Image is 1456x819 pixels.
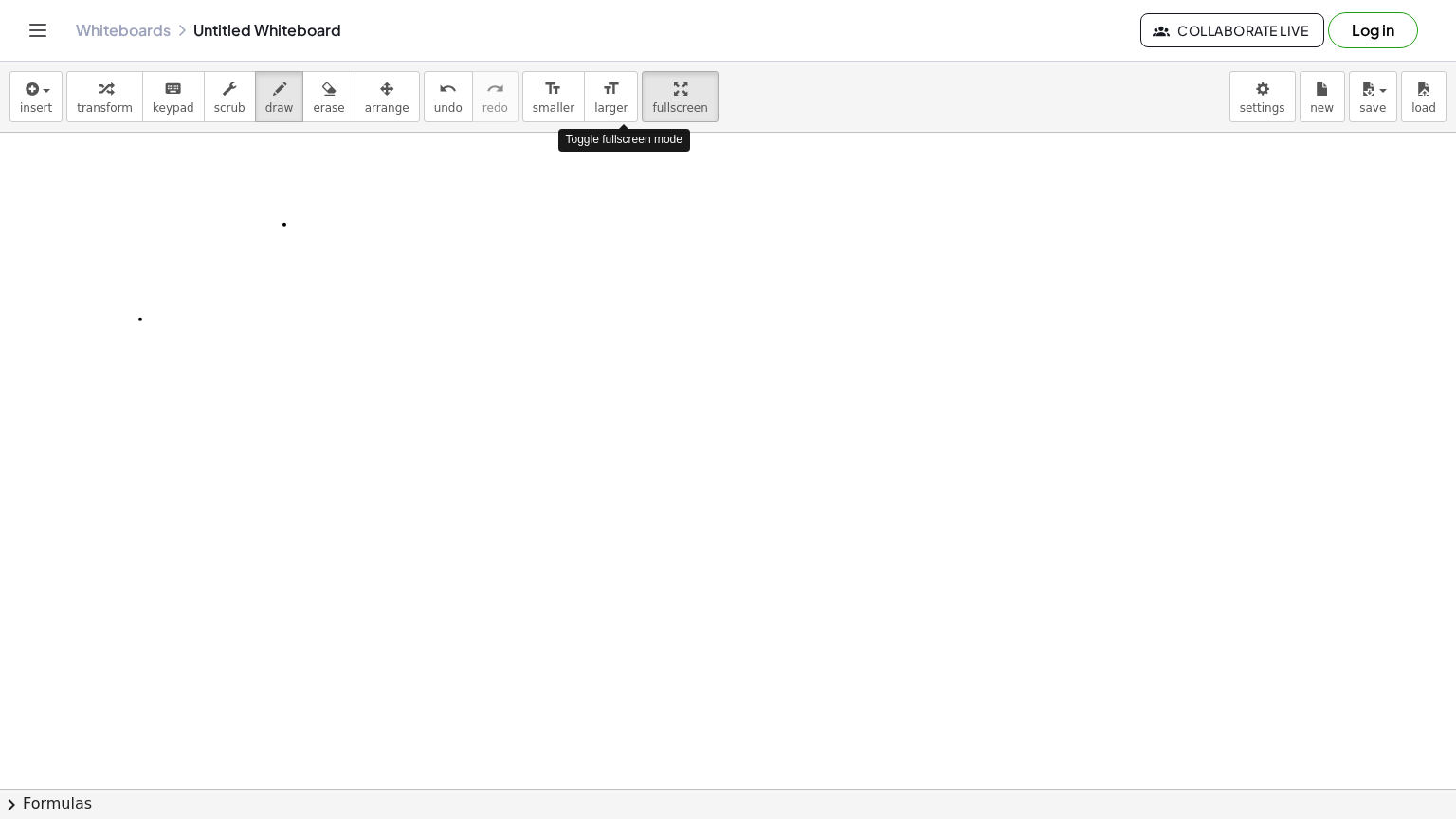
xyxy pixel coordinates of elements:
[164,78,182,100] i: keyboard
[602,78,620,100] i: format_size
[76,21,171,40] a: Whiteboards
[1140,13,1324,47] button: Collaborate Live
[533,101,574,115] span: smaller
[1229,71,1296,122] button: settings
[1156,22,1308,39] span: Collaborate Live
[265,101,294,115] span: draw
[642,71,718,122] button: fullscreen
[153,101,194,115] span: keypad
[214,101,246,115] span: scrub
[77,101,133,115] span: transform
[365,101,409,115] span: arrange
[23,15,53,45] button: Toggle navigation
[355,71,420,122] button: arrange
[1401,71,1447,122] button: load
[302,71,355,122] button: erase
[594,101,628,115] span: larger
[1300,71,1345,122] button: new
[434,101,463,115] span: undo
[9,71,63,122] button: insert
[1411,101,1436,115] span: load
[652,101,707,115] span: fullscreen
[424,71,473,122] button: undoundo
[1328,12,1418,48] button: Log in
[439,78,457,100] i: undo
[1359,101,1386,115] span: save
[558,129,690,151] div: Toggle fullscreen mode
[204,71,256,122] button: scrub
[20,101,52,115] span: insert
[584,71,638,122] button: format_sizelarger
[482,101,508,115] span: redo
[66,71,143,122] button: transform
[486,78,504,100] i: redo
[522,71,585,122] button: format_sizesmaller
[544,78,562,100] i: format_size
[142,71,205,122] button: keyboardkeypad
[1349,71,1397,122] button: save
[313,101,344,115] span: erase
[472,71,519,122] button: redoredo
[255,71,304,122] button: draw
[1310,101,1334,115] span: new
[1240,101,1285,115] span: settings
